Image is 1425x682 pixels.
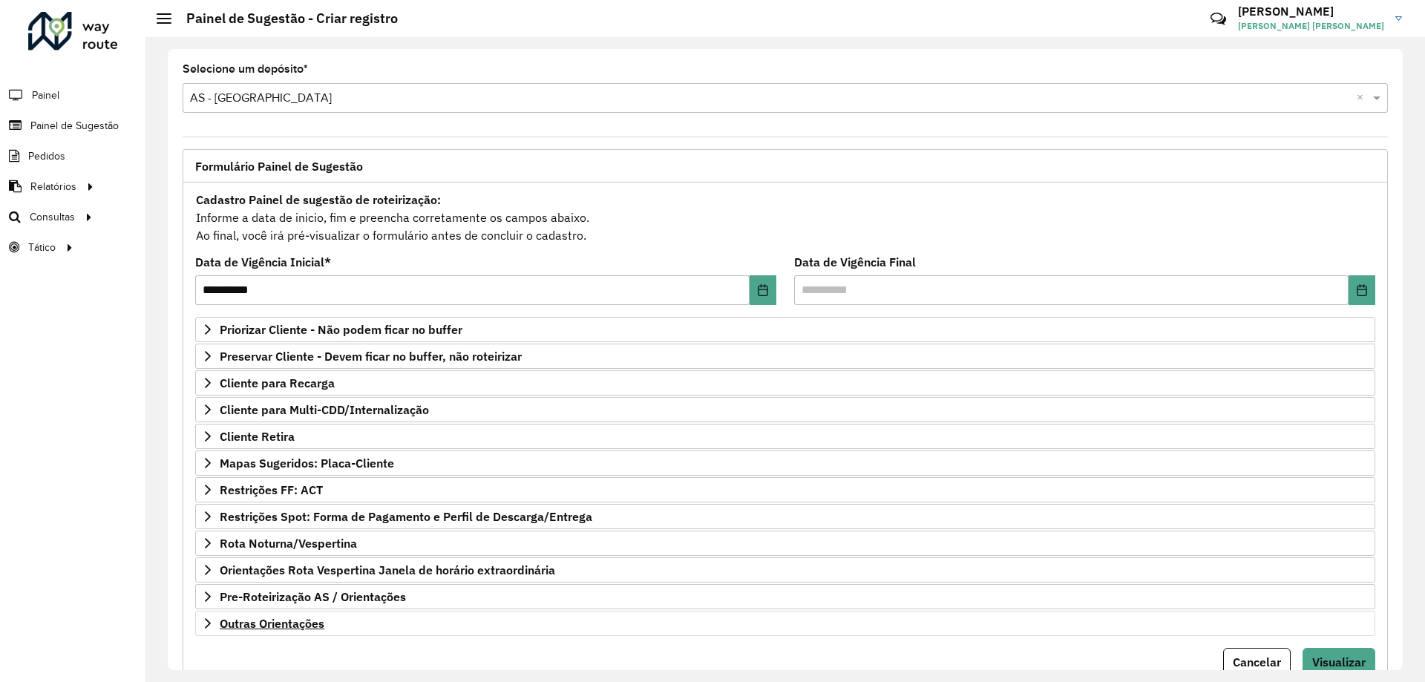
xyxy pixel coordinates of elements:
[195,611,1375,636] a: Outras Orientações
[195,424,1375,449] a: Cliente Retira
[1312,655,1366,669] span: Visualizar
[220,457,394,469] span: Mapas Sugeridos: Placa-Cliente
[30,179,76,194] span: Relatórios
[195,531,1375,556] a: Rota Noturna/Vespertina
[220,350,522,362] span: Preservar Cliente - Devem ficar no buffer, não roteirizar
[220,484,323,496] span: Restrições FF: ACT
[195,450,1375,476] a: Mapas Sugeridos: Placa-Cliente
[195,504,1375,529] a: Restrições Spot: Forma de Pagamento e Perfil de Descarga/Entrega
[750,275,776,305] button: Choose Date
[196,192,441,207] strong: Cadastro Painel de sugestão de roteirização:
[183,60,308,78] label: Selecione um depósito
[195,190,1375,245] div: Informe a data de inicio, fim e preencha corretamente os campos abaixo. Ao final, você irá pré-vi...
[195,160,363,172] span: Formulário Painel de Sugestão
[195,584,1375,609] a: Pre-Roteirização AS / Orientações
[30,209,75,225] span: Consultas
[195,253,331,271] label: Data de Vigência Inicial
[30,118,119,134] span: Painel de Sugestão
[1303,648,1375,676] button: Visualizar
[220,324,462,335] span: Priorizar Cliente - Não podem ficar no buffer
[1223,648,1291,676] button: Cancelar
[220,511,592,522] span: Restrições Spot: Forma de Pagamento e Perfil de Descarga/Entrega
[1349,275,1375,305] button: Choose Date
[794,253,916,271] label: Data de Vigência Final
[195,397,1375,422] a: Cliente para Multi-CDD/Internalização
[195,317,1375,342] a: Priorizar Cliente - Não podem ficar no buffer
[1238,19,1384,33] span: [PERSON_NAME] [PERSON_NAME]
[1238,4,1384,19] h3: [PERSON_NAME]
[195,557,1375,583] a: Orientações Rota Vespertina Janela de horário extraordinária
[220,537,357,549] span: Rota Noturna/Vespertina
[32,88,59,103] span: Painel
[171,10,398,27] h2: Painel de Sugestão - Criar registro
[195,370,1375,396] a: Cliente para Recarga
[220,430,295,442] span: Cliente Retira
[195,344,1375,369] a: Preservar Cliente - Devem ficar no buffer, não roteirizar
[195,477,1375,502] a: Restrições FF: ACT
[1202,3,1234,35] a: Contato Rápido
[28,148,65,164] span: Pedidos
[220,377,335,389] span: Cliente para Recarga
[1233,655,1281,669] span: Cancelar
[28,240,56,255] span: Tático
[220,404,429,416] span: Cliente para Multi-CDD/Internalização
[220,591,406,603] span: Pre-Roteirização AS / Orientações
[220,564,555,576] span: Orientações Rota Vespertina Janela de horário extraordinária
[220,617,324,629] span: Outras Orientações
[1357,89,1369,107] span: Clear all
